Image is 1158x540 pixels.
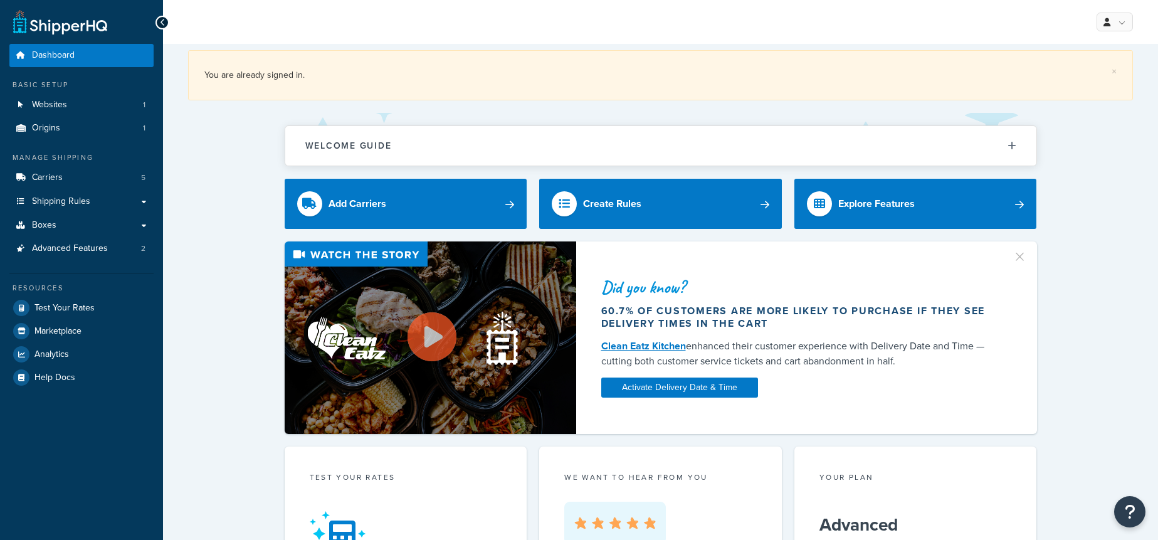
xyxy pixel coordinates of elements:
p: we want to hear from you [564,472,757,483]
span: Test Your Rates [34,303,95,314]
a: Origins1 [9,117,154,140]
a: Activate Delivery Date & Time [601,378,758,398]
div: 60.7% of customers are more likely to purchase if they see delivery times in the cart [601,305,997,330]
a: Carriers5 [9,166,154,189]
a: Analytics [9,343,154,366]
div: Create Rules [583,195,641,213]
div: Explore Features [838,195,915,213]
li: Carriers [9,166,154,189]
span: 5 [141,172,145,183]
a: × [1112,66,1117,77]
span: 1 [143,123,145,134]
a: Create Rules [539,179,782,229]
a: Add Carriers [285,179,527,229]
div: enhanced their customer experience with Delivery Date and Time — cutting both customer service ti... [601,339,997,369]
a: Explore Features [794,179,1037,229]
span: Origins [32,123,60,134]
div: Resources [9,283,154,294]
span: Dashboard [32,50,75,61]
span: Carriers [32,172,63,183]
a: Help Docs [9,366,154,389]
h2: Welcome Guide [305,141,392,151]
button: Open Resource Center [1114,496,1145,527]
span: Marketplace [34,326,82,337]
span: Shipping Rules [32,196,90,207]
a: Test Your Rates [9,297,154,319]
a: Marketplace [9,320,154,342]
img: Video thumbnail [285,241,576,434]
div: Did you know? [601,278,997,296]
span: Websites [32,100,67,110]
a: Advanced Features2 [9,237,154,260]
span: Analytics [34,349,69,360]
div: Basic Setup [9,80,154,90]
div: Manage Shipping [9,152,154,163]
a: Shipping Rules [9,190,154,213]
div: You are already signed in. [204,66,1117,84]
li: Websites [9,93,154,117]
div: Test your rates [310,472,502,486]
span: Help Docs [34,373,75,383]
span: 1 [143,100,145,110]
li: Origins [9,117,154,140]
button: Welcome Guide [285,126,1036,166]
a: Dashboard [9,44,154,67]
div: Add Carriers [329,195,386,213]
span: 2 [141,243,145,254]
li: Advanced Features [9,237,154,260]
a: Websites1 [9,93,154,117]
span: Boxes [32,220,56,231]
h5: Advanced [819,515,1012,535]
a: Boxes [9,214,154,237]
div: Your Plan [819,472,1012,486]
span: Advanced Features [32,243,108,254]
a: Clean Eatz Kitchen [601,339,686,353]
